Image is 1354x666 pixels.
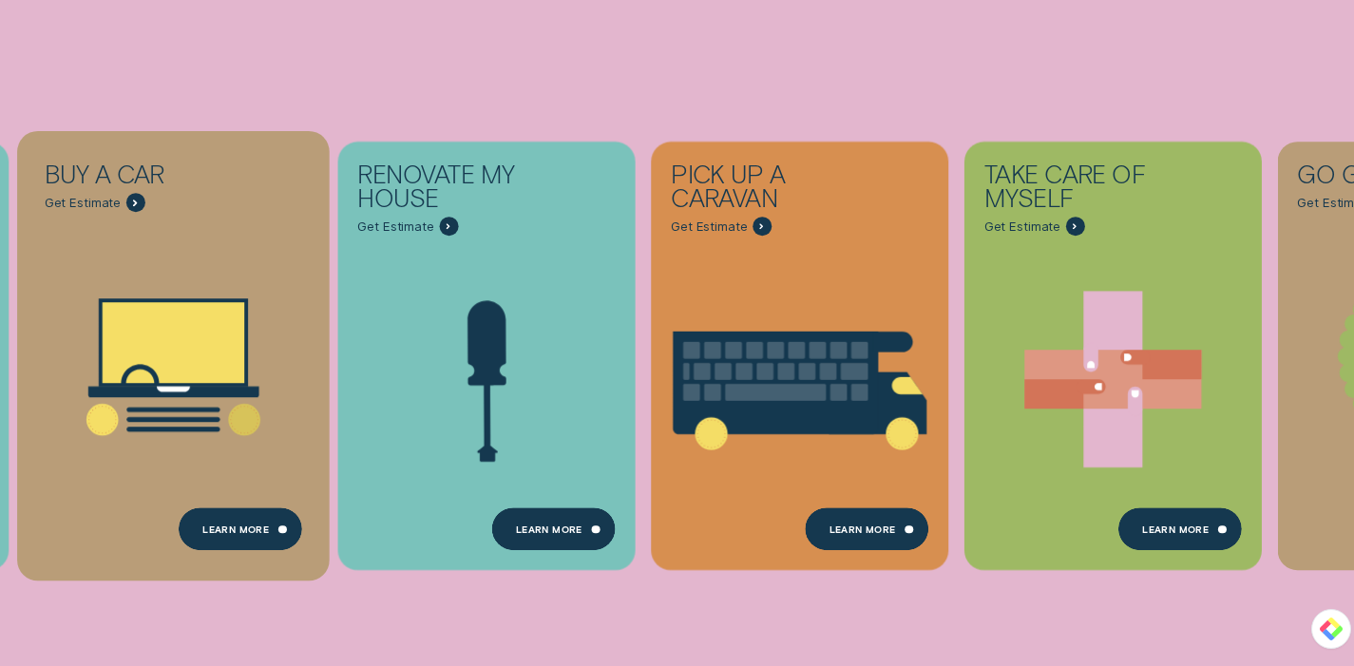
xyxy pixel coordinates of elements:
[357,162,547,217] div: Renovate My House
[984,162,1174,217] div: Take care of myself
[1118,508,1242,551] a: Learn more
[984,219,1060,235] span: Get Estimate
[964,143,1262,559] a: Take care of myself - Learn more
[45,162,235,193] div: Buy a car
[338,143,636,559] a: Renovate My House - Learn more
[671,162,861,217] div: Pick up a caravan
[671,219,747,235] span: Get Estimate
[492,508,616,551] a: Learn more
[357,219,433,235] span: Get Estimate
[806,508,929,551] a: Learn More
[651,143,948,559] a: Pick up a caravan - Learn more
[179,508,302,551] a: Learn More
[45,195,121,211] span: Get Estimate
[25,143,322,559] a: Buy a car - Learn more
